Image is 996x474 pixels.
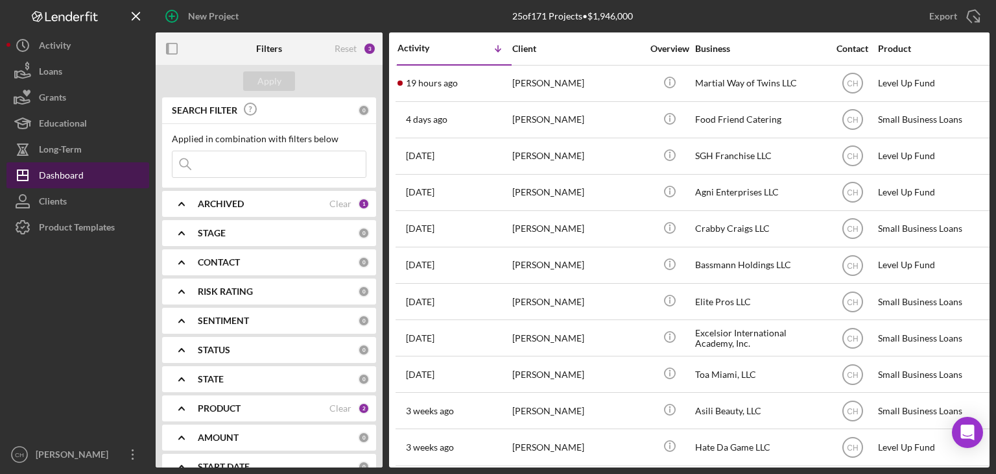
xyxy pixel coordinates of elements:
[358,227,370,239] div: 0
[6,214,149,240] button: Product Templates
[847,334,858,343] text: CH
[198,228,226,238] b: STAGE
[39,136,82,166] div: Long-Term
[512,175,642,210] div: [PERSON_NAME]
[695,321,825,355] div: Excelsior International Academy, Inc.
[6,442,149,468] button: CH[PERSON_NAME]
[847,297,858,306] text: CH
[257,71,281,91] div: Apply
[39,84,66,114] div: Grants
[256,44,282,54] b: Filters
[335,44,357,54] div: Reset
[329,403,351,414] div: Clear
[358,315,370,327] div: 0
[6,110,149,136] button: Educational
[406,297,434,307] time: 2025-08-20 16:45
[243,71,295,91] button: Apply
[847,116,858,125] text: CH
[695,284,825,319] div: Elite Pros LLC
[406,333,434,343] time: 2025-08-17 19:50
[358,105,370,116] div: 0
[32,442,117,471] div: [PERSON_NAME]
[695,212,825,246] div: Crabby Craigs LLC
[847,188,858,197] text: CH
[512,321,642,355] div: [PERSON_NAME]
[198,374,224,384] b: STATE
[39,110,87,140] div: Educational
[6,84,149,110] a: Grants
[512,44,642,54] div: Client
[512,393,642,428] div: [PERSON_NAME]
[172,134,366,144] div: Applied in combination with filters below
[847,370,858,379] text: CH
[929,3,957,29] div: Export
[172,105,237,116] b: SEARCH FILTER
[397,43,455,53] div: Activity
[358,373,370,385] div: 0
[15,451,24,458] text: CH
[198,316,249,326] b: SENTIMENT
[847,261,858,270] text: CH
[512,212,642,246] div: [PERSON_NAME]
[512,430,642,464] div: [PERSON_NAME]
[39,214,115,243] div: Product Templates
[198,403,241,414] b: PRODUCT
[406,78,458,88] time: 2025-09-01 18:10
[188,3,239,29] div: New Project
[512,11,633,21] div: 25 of 171 Projects • $1,946,000
[828,44,877,54] div: Contact
[847,225,858,234] text: CH
[358,198,370,210] div: 1
[6,136,149,162] button: Long-Term
[156,3,252,29] button: New Project
[847,152,858,161] text: CH
[406,114,447,125] time: 2025-08-29 18:00
[198,432,239,443] b: AMOUNT
[406,442,454,453] time: 2025-08-15 16:36
[358,432,370,443] div: 0
[916,3,990,29] button: Export
[358,286,370,297] div: 0
[695,175,825,210] div: Agni Enterprises LLC
[358,461,370,473] div: 0
[512,357,642,392] div: [PERSON_NAME]
[39,32,71,62] div: Activity
[198,286,253,297] b: RISK RATING
[512,66,642,101] div: [PERSON_NAME]
[695,248,825,282] div: Bassmann Holdings LLC
[406,223,434,234] time: 2025-08-21 14:53
[363,42,376,55] div: 3
[512,139,642,173] div: [PERSON_NAME]
[695,357,825,392] div: Toa Miami, LLC
[6,162,149,188] button: Dashboard
[695,44,825,54] div: Business
[695,139,825,173] div: SGH Franchise LLC
[358,344,370,356] div: 0
[6,32,149,58] button: Activity
[406,260,434,270] time: 2025-08-20 21:15
[406,187,434,197] time: 2025-08-26 12:54
[847,79,858,88] text: CH
[695,103,825,137] div: Food Friend Catering
[39,188,67,218] div: Clients
[406,369,434,380] time: 2025-08-17 04:46
[512,284,642,319] div: [PERSON_NAME]
[6,58,149,84] a: Loans
[695,393,825,428] div: Asili Beauty, LLC
[198,462,250,472] b: START DATE
[406,151,434,161] time: 2025-08-27 15:15
[39,58,62,88] div: Loans
[6,188,149,214] button: Clients
[358,256,370,268] div: 0
[198,257,240,268] b: CONTACT
[695,430,825,464] div: Hate Da Game LLC
[645,44,694,54] div: Overview
[512,103,642,137] div: [PERSON_NAME]
[847,443,858,453] text: CH
[512,248,642,282] div: [PERSON_NAME]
